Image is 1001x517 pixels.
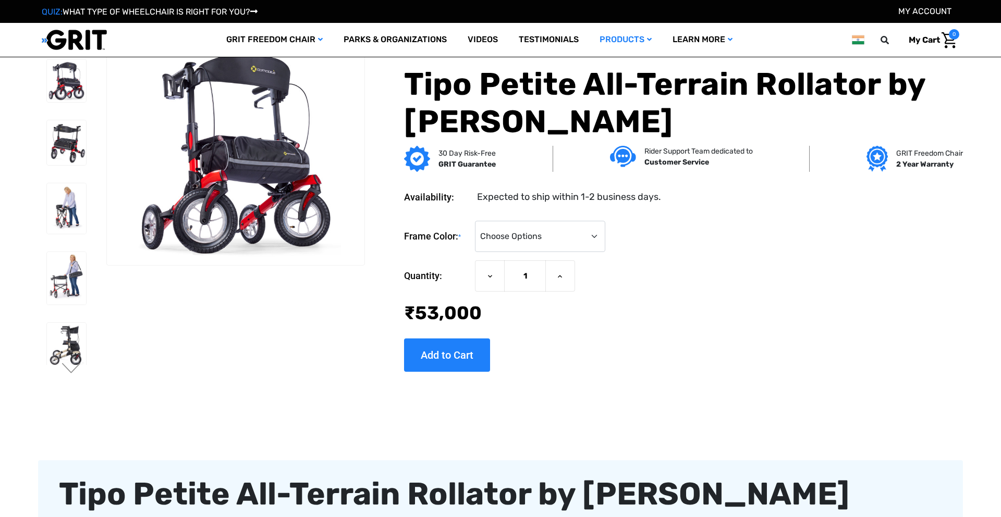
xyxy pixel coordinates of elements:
[333,23,457,57] a: Parks & Organizations
[47,59,86,102] img: Tipo Petite All-Terrain Rollator by Comodita
[508,23,589,57] a: Testimonials
[852,33,864,46] img: in.png
[866,145,888,171] img: Grit freedom
[404,220,470,252] label: Frame Color:
[107,36,364,266] img: Tipo Petite All-Terrain Rollator by Comodita
[644,157,709,166] strong: Customer Service
[404,338,490,371] input: Add to Cart
[438,147,496,158] p: 30 Day Risk-Free
[662,23,743,57] a: Learn More
[896,147,963,158] p: GRIT Freedom Chair
[589,23,662,57] a: Products
[457,23,508,57] a: Videos
[404,260,470,291] label: Quantity:
[47,323,86,369] img: Tipo Petite All-Terrain Rollator by Comodita
[42,7,258,17] a: QUIZ:WHAT TYPE OF WHEELCHAIR IS RIGHT FOR YOU?
[404,65,959,140] h1: Tipo Petite All-Terrain Rollator by [PERSON_NAME]
[942,32,957,48] img: Cart
[47,120,86,166] img: Tipo Petite All-Terrain Rollator by Comodita
[896,159,954,168] strong: 2 Year Warranty
[610,145,636,167] img: Customer service
[47,252,86,305] img: Tipo Petite All-Terrain Rollator by Comodita
[60,363,82,375] button: Go to slide 2 of 2
[404,302,482,324] span: ₹‌53,000
[644,145,753,156] p: Rider Support Team dedicated to
[404,190,470,204] dt: Availability:
[438,159,496,168] strong: GRIT Guarantee
[42,7,63,17] span: QUIZ:
[216,23,333,57] a: GRIT Freedom Chair
[477,190,661,204] dd: Expected to ship within 1-2 business days.
[885,29,901,51] input: Search
[909,35,940,45] span: My Cart
[901,29,959,51] a: Cart with 0 items
[42,29,107,51] img: GRIT All-Terrain Wheelchair and Mobility Equipment
[47,183,86,234] img: Tipo Petite All-Terrain Rollator by Comodita
[404,145,430,171] img: GRIT Guarantee
[949,29,959,40] span: 0
[898,6,951,16] a: Account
